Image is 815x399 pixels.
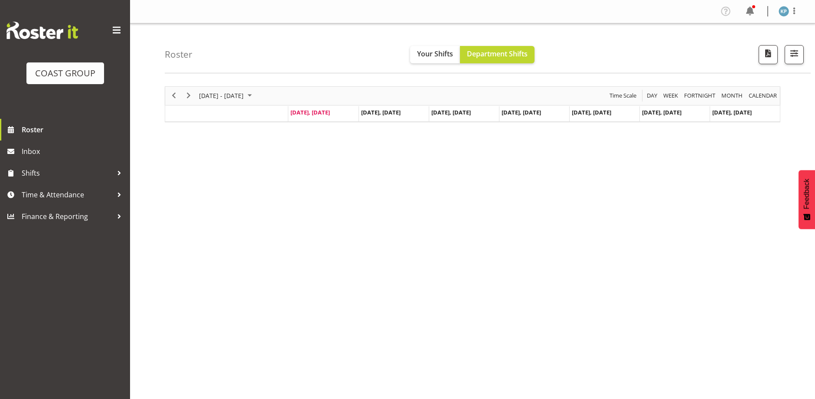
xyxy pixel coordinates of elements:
[22,210,113,223] span: Finance & Reporting
[720,90,744,101] button: Timeline Month
[7,22,78,39] img: Rosterit website logo
[361,108,401,116] span: [DATE], [DATE]
[165,49,192,59] h4: Roster
[460,46,535,63] button: Department Shifts
[572,108,611,116] span: [DATE], [DATE]
[22,167,113,180] span: Shifts
[748,90,778,101] span: calendar
[168,90,180,101] button: Previous
[467,49,528,59] span: Department Shifts
[683,90,717,101] button: Fortnight
[22,123,126,136] span: Roster
[646,90,658,101] span: Day
[181,87,196,105] div: next period
[779,6,789,16] img: kent-pollard5758.jpg
[22,145,126,158] span: Inbox
[502,108,541,116] span: [DATE], [DATE]
[431,108,471,116] span: [DATE], [DATE]
[22,188,113,201] span: Time & Attendance
[165,86,780,122] div: Timeline Week of August 18, 2025
[196,87,257,105] div: August 18 - 24, 2025
[609,90,637,101] span: Time Scale
[785,45,804,64] button: Filter Shifts
[803,179,811,209] span: Feedback
[35,67,95,80] div: COAST GROUP
[608,90,638,101] button: Time Scale
[642,108,681,116] span: [DATE], [DATE]
[290,108,330,116] span: [DATE], [DATE]
[799,170,815,229] button: Feedback - Show survey
[662,90,679,101] span: Week
[712,108,752,116] span: [DATE], [DATE]
[410,46,460,63] button: Your Shifts
[645,90,659,101] button: Timeline Day
[720,90,743,101] span: Month
[662,90,680,101] button: Timeline Week
[417,49,453,59] span: Your Shifts
[166,87,181,105] div: previous period
[683,90,716,101] span: Fortnight
[183,90,195,101] button: Next
[759,45,778,64] button: Download a PDF of the roster according to the set date range.
[198,90,256,101] button: August 2025
[747,90,779,101] button: Month
[198,90,244,101] span: [DATE] - [DATE]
